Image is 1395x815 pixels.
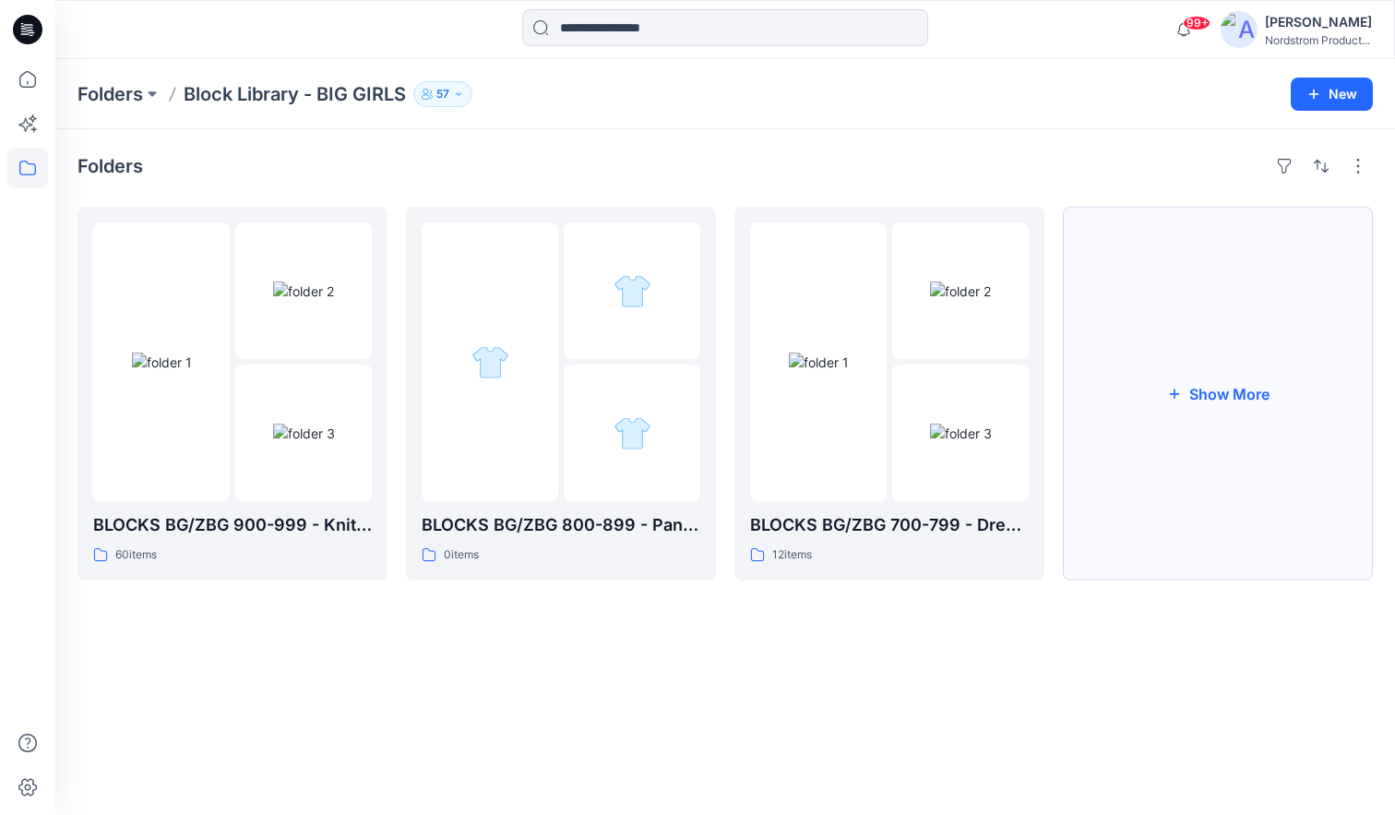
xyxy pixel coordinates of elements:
[1265,11,1372,33] div: [PERSON_NAME]
[930,424,992,443] img: folder 3
[614,414,651,452] img: folder 3
[77,155,143,177] h4: Folders
[413,81,472,107] button: 57
[930,282,991,301] img: folder 2
[734,207,1044,581] a: folder 1folder 2folder 3BLOCKS BG/ZBG 700-799 - Dresses Camis, Gowns, Chemise12items
[184,81,406,107] p: Block Library - BIG GIRLS
[750,512,1029,538] p: BLOCKS BG/ZBG 700-799 - Dresses Camis, Gowns, Chemise
[273,282,334,301] img: folder 2
[1291,78,1373,111] button: New
[273,424,335,443] img: folder 3
[406,207,716,581] a: folder 1folder 2folder 3BLOCKS BG/ZBG 800-899 - Panty & Swim Bottoms0items
[772,545,812,565] p: 12 items
[77,207,387,581] a: folder 1folder 2folder 3BLOCKS BG/ZBG 900-999 - Knit Cut & Sew Tops60items
[471,343,509,381] img: folder 1
[436,84,449,104] p: 57
[132,353,192,372] img: folder 1
[444,545,479,565] p: 0 items
[789,353,849,372] img: folder 1
[422,512,700,538] p: BLOCKS BG/ZBG 800-899 - Panty & Swim Bottoms
[1183,16,1210,30] span: 99+
[77,81,143,107] a: Folders
[1265,33,1372,47] div: Nordstrom Product...
[115,545,157,565] p: 60 items
[1221,11,1258,48] img: avatar
[1063,207,1373,581] button: Show More
[93,512,372,538] p: BLOCKS BG/ZBG 900-999 - Knit Cut & Sew Tops
[614,272,651,310] img: folder 2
